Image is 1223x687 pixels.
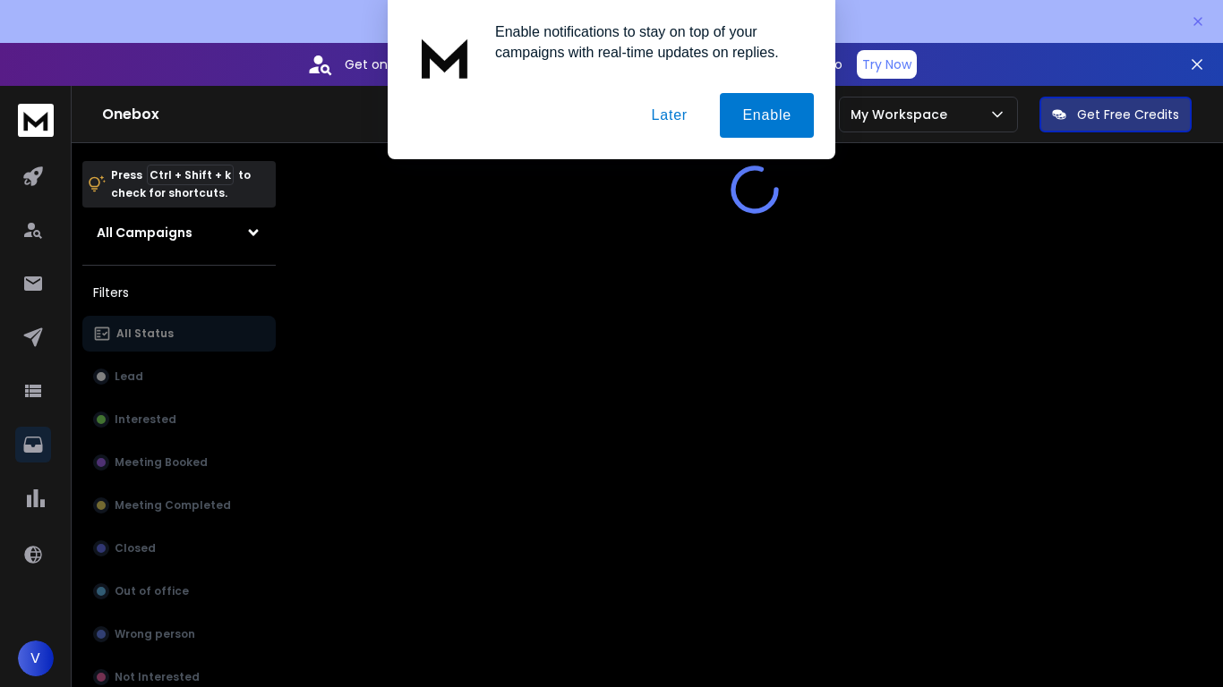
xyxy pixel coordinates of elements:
[720,93,814,138] button: Enable
[18,640,54,676] button: V
[82,215,276,250] button: All Campaigns
[481,21,814,63] div: Enable notifications to stay on top of your campaigns with real-time updates on replies.
[82,280,276,305] h3: Filters
[147,165,234,185] span: Ctrl + Shift + k
[409,21,481,93] img: notification icon
[97,224,192,242] h1: All Campaigns
[629,93,709,138] button: Later
[111,166,251,202] p: Press to check for shortcuts.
